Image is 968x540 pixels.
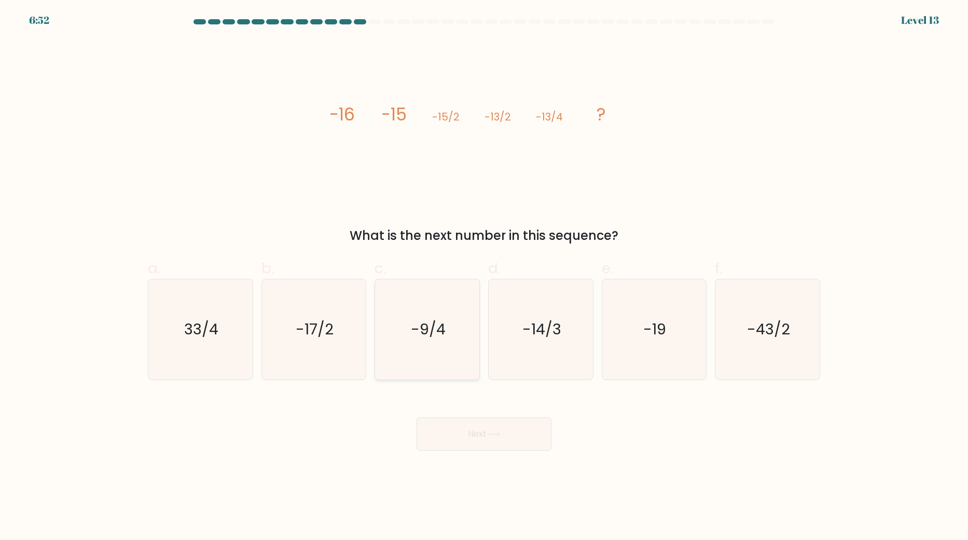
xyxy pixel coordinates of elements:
text: -14/3 [522,319,561,340]
text: -9/4 [411,319,446,340]
text: -17/2 [296,319,334,340]
span: e. [602,258,613,278]
div: Level 13 [901,12,939,28]
tspan: -15 [381,102,407,127]
span: b. [261,258,274,278]
text: 33/4 [184,319,218,340]
tspan: ? [597,102,606,127]
div: 6:52 [29,12,49,28]
text: -43/2 [747,319,790,340]
tspan: -13/2 [485,110,511,124]
tspan: -13/4 [536,110,563,124]
tspan: -15/2 [432,110,460,124]
div: What is the next number in this sequence? [154,226,814,245]
tspan: -16 [329,102,355,127]
button: Next [417,417,551,451]
span: c. [375,258,386,278]
span: f. [715,258,722,278]
text: -19 [644,319,667,340]
span: d. [488,258,501,278]
span: a. [148,258,160,278]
